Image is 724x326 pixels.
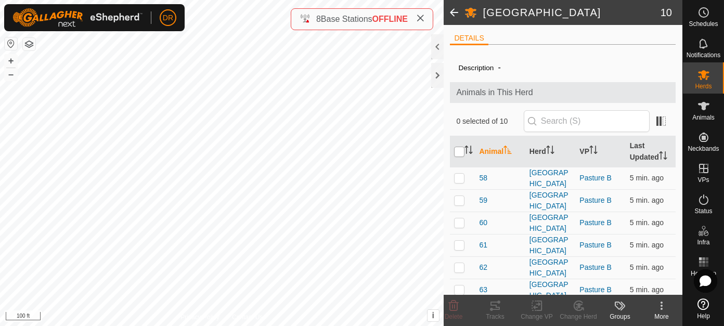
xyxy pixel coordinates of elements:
[529,190,571,212] div: [GEOGRAPHIC_DATA]
[479,173,487,184] span: 58
[626,136,676,167] th: Last Updated
[483,6,661,19] h2: [GEOGRAPHIC_DATA]
[697,313,710,319] span: Help
[688,146,719,152] span: Neckbands
[180,312,219,322] a: Privacy Policy
[450,33,488,45] li: DETAILS
[432,311,434,320] span: i
[479,240,487,251] span: 61
[456,86,669,99] span: Animals in This Herd
[428,310,439,321] button: i
[524,110,650,132] input: Search (S)
[697,177,709,183] span: VPs
[5,68,17,81] button: –
[697,239,709,245] span: Infra
[316,15,321,23] span: 8
[5,37,17,50] button: Reset Map
[458,64,494,72] label: Description
[695,83,712,89] span: Herds
[546,147,554,155] p-sorticon: Activate to sort
[579,285,611,294] a: Pasture B
[23,38,35,50] button: Map Layers
[579,218,611,227] a: Pasture B
[5,55,17,67] button: +
[689,21,718,27] span: Schedules
[479,262,487,273] span: 62
[529,167,571,189] div: [GEOGRAPHIC_DATA]
[232,312,263,322] a: Contact Us
[558,312,599,321] div: Change Herd
[579,196,611,204] a: Pasture B
[479,284,487,295] span: 63
[445,313,463,320] span: Delete
[630,263,664,271] span: Aug 14, 2025, 1:43 PM
[321,15,372,23] span: Base Stations
[599,312,641,321] div: Groups
[456,116,523,127] span: 0 selected of 10
[579,241,611,249] a: Pasture B
[372,15,408,23] span: OFFLINE
[630,218,664,227] span: Aug 14, 2025, 1:43 PM
[683,294,724,323] a: Help
[529,279,571,301] div: [GEOGRAPHIC_DATA]
[691,270,716,277] span: Heatmap
[630,174,664,182] span: Aug 14, 2025, 1:43 PM
[661,5,672,20] span: 10
[479,217,487,228] span: 60
[630,196,664,204] span: Aug 14, 2025, 1:43 PM
[641,312,682,321] div: More
[589,147,598,155] p-sorticon: Activate to sort
[475,136,525,167] th: Animal
[503,147,512,155] p-sorticon: Activate to sort
[474,312,516,321] div: Tracks
[529,257,571,279] div: [GEOGRAPHIC_DATA]
[579,263,611,271] a: Pasture B
[692,114,715,121] span: Animals
[12,8,143,27] img: Gallagher Logo
[529,234,571,256] div: [GEOGRAPHIC_DATA]
[529,212,571,234] div: [GEOGRAPHIC_DATA]
[694,208,712,214] span: Status
[494,59,505,76] span: -
[659,153,667,161] p-sorticon: Activate to sort
[630,285,664,294] span: Aug 14, 2025, 1:44 PM
[687,52,720,58] span: Notifications
[525,136,575,167] th: Herd
[516,312,558,321] div: Change VP
[630,241,664,249] span: Aug 14, 2025, 1:43 PM
[163,12,173,23] span: DR
[479,195,487,206] span: 59
[464,147,473,155] p-sorticon: Activate to sort
[579,174,611,182] a: Pasture B
[575,136,625,167] th: VP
